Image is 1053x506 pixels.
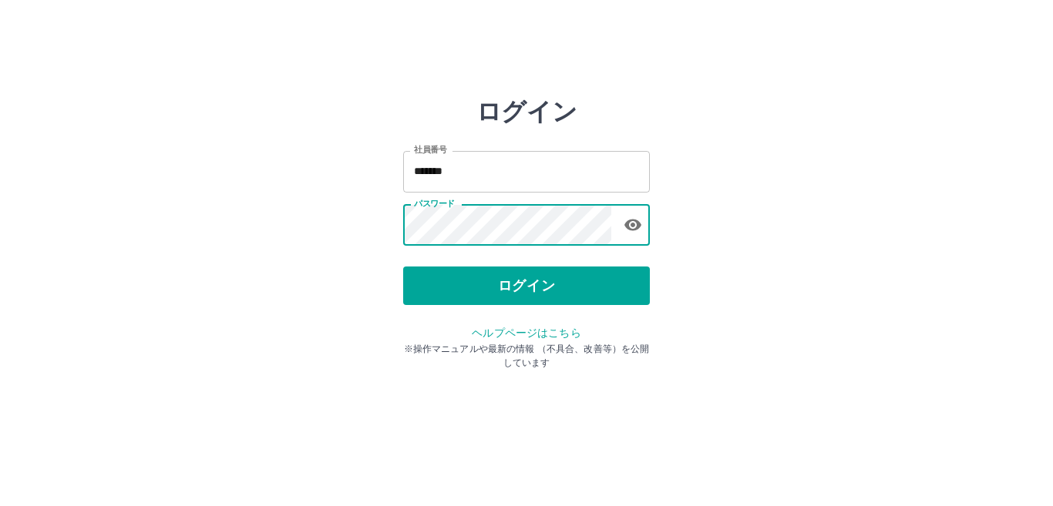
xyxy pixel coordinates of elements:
[403,342,650,370] p: ※操作マニュアルや最新の情報 （不具合、改善等）を公開しています
[472,327,580,339] a: ヘルプページはこちら
[414,144,446,156] label: 社員番号
[414,198,455,209] label: パスワード
[403,266,650,305] button: ログイン
[476,97,577,126] h2: ログイン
